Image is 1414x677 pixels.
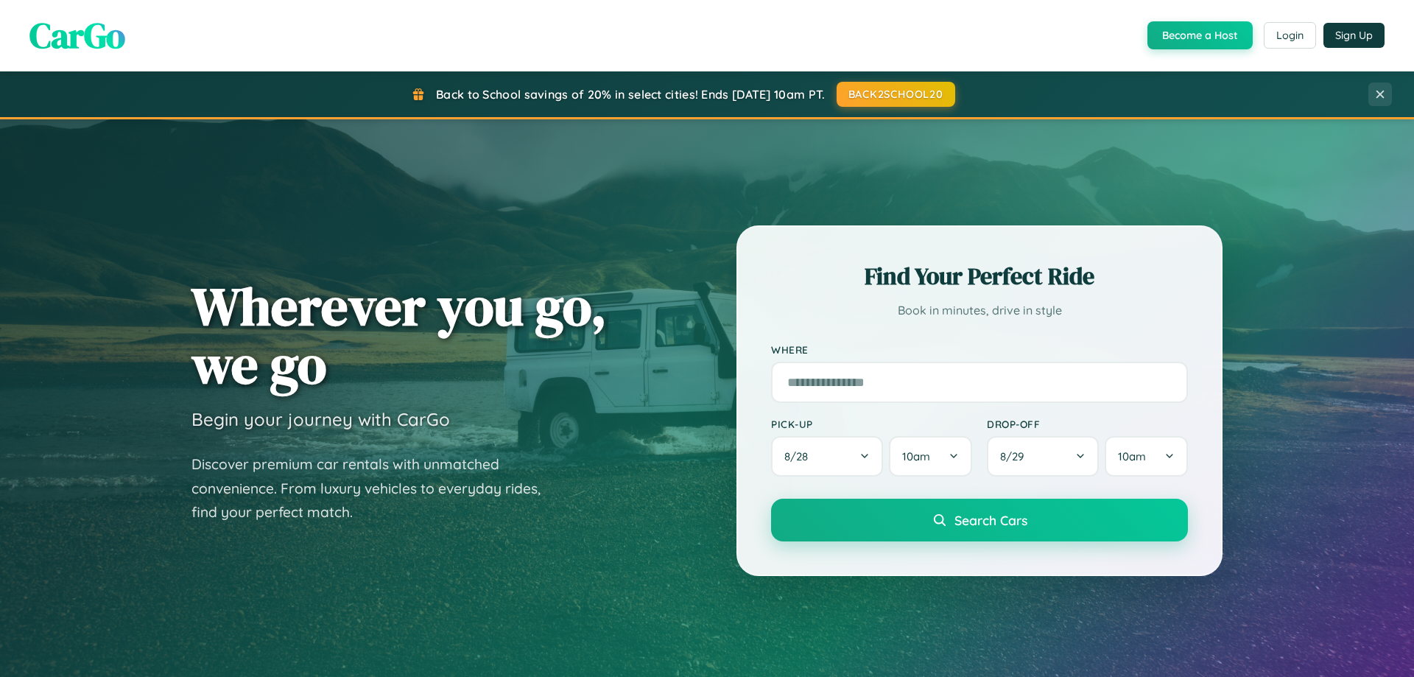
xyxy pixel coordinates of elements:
button: 10am [889,436,972,477]
span: 8 / 28 [784,449,815,463]
span: Search Cars [954,512,1027,528]
button: Sign Up [1323,23,1385,48]
p: Discover premium car rentals with unmatched convenience. From luxury vehicles to everyday rides, ... [191,452,560,525]
label: Drop-off [987,418,1188,430]
span: 8 / 29 [1000,449,1031,463]
button: Search Cars [771,499,1188,541]
h3: Begin your journey with CarGo [191,408,450,430]
label: Where [771,343,1188,356]
span: CarGo [29,11,125,60]
span: 10am [1118,449,1146,463]
button: BACK2SCHOOL20 [837,82,955,107]
h1: Wherever you go, we go [191,277,607,393]
span: 10am [902,449,930,463]
button: Become a Host [1147,21,1253,49]
button: 10am [1105,436,1188,477]
span: Back to School savings of 20% in select cities! Ends [DATE] 10am PT. [436,87,825,102]
label: Pick-up [771,418,972,430]
button: Login [1264,22,1316,49]
p: Book in minutes, drive in style [771,300,1188,321]
h2: Find Your Perfect Ride [771,260,1188,292]
button: 8/29 [987,436,1099,477]
button: 8/28 [771,436,883,477]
